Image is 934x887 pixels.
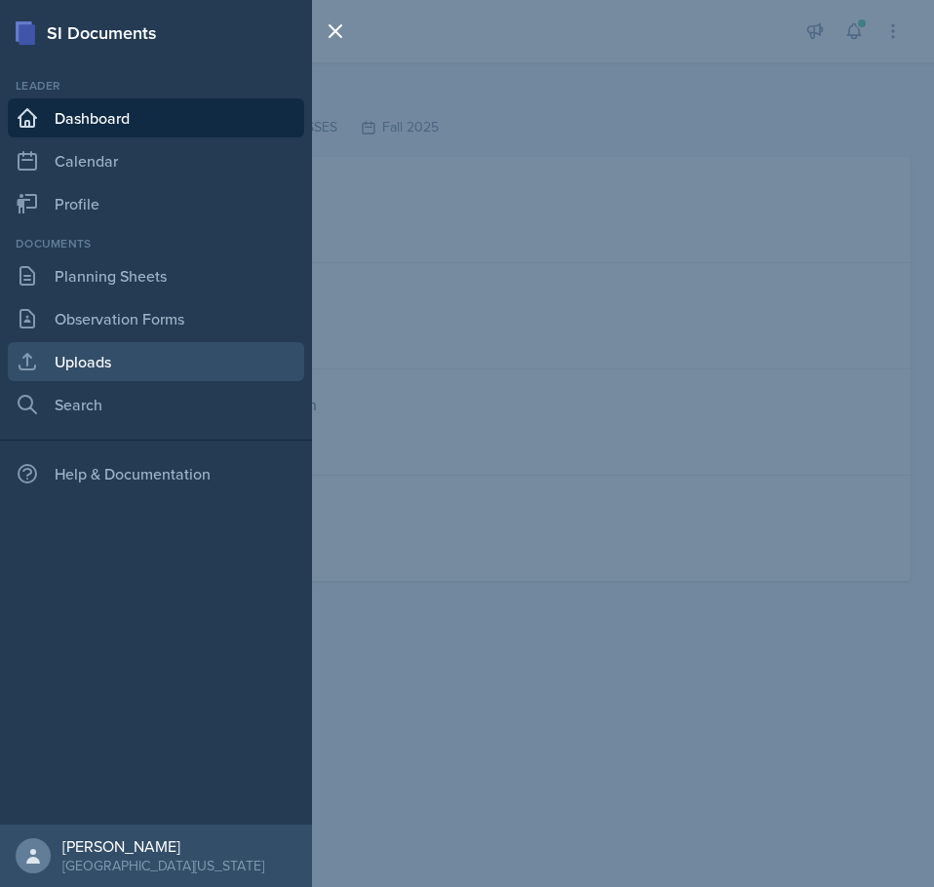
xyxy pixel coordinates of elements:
[62,856,264,875] div: [GEOGRAPHIC_DATA][US_STATE]
[8,235,304,252] div: Documents
[8,184,304,223] a: Profile
[8,342,304,381] a: Uploads
[62,836,264,856] div: [PERSON_NAME]
[8,141,304,180] a: Calendar
[8,77,304,95] div: Leader
[8,385,304,424] a: Search
[8,98,304,137] a: Dashboard
[8,256,304,295] a: Planning Sheets
[8,454,304,493] div: Help & Documentation
[8,299,304,338] a: Observation Forms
